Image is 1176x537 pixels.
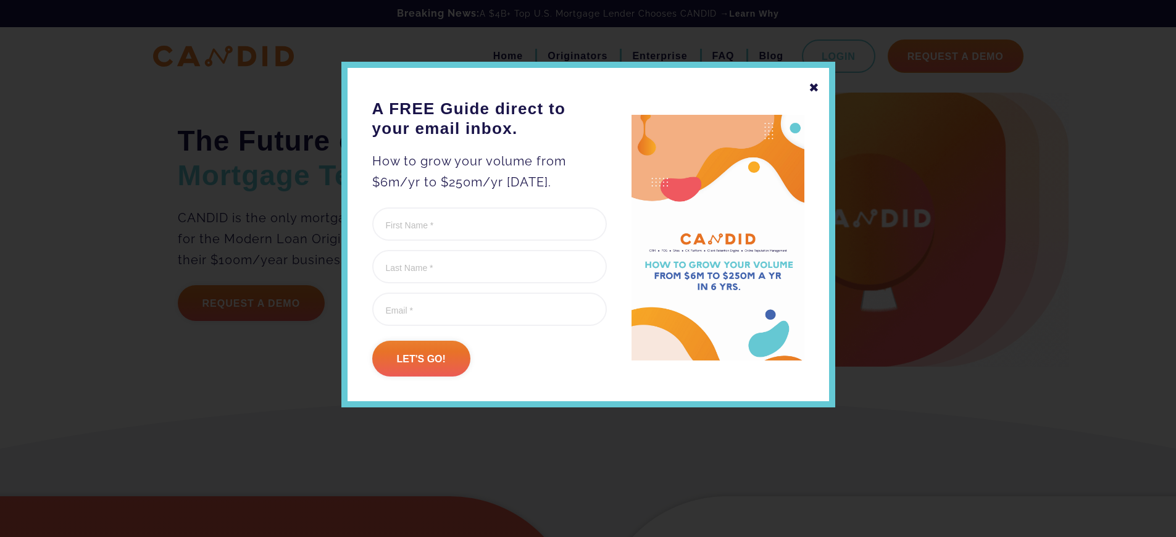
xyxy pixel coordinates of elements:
[809,77,820,98] div: ✖
[372,250,607,283] input: Last Name *
[632,115,804,361] img: A FREE Guide direct to your email inbox.
[372,151,607,193] p: How to grow your volume from $6m/yr to $250m/yr [DATE].
[372,341,470,377] input: Let's go!
[372,99,607,138] h3: A FREE Guide direct to your email inbox.
[372,207,607,241] input: First Name *
[372,293,607,326] input: Email *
